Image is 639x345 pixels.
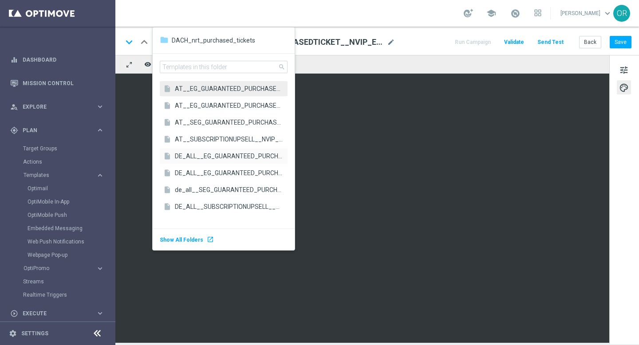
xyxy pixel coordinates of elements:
[175,84,283,93] span: AT__EG_GUARANTEED_PURCHASEDTICKET__NVIP_EMA_T&T_LT
[163,169,171,177] div: insert_drive_file
[160,149,288,164] a: insert_drive_file DE_ALL__EG_GUARANTEED_PURCHASEDTICKET__NVIP_EMA_T&T_LT
[610,36,631,48] button: Save
[175,152,283,160] span: DE_ALL__EG_GUARANTEED_PURCHASEDTICKET__NVIP_EMA_T&T_LT
[96,264,104,273] i: keyboard_arrow_right
[387,38,395,46] span: mode_edit
[163,152,171,160] div: insert_drive_file
[617,80,631,94] button: palette
[23,262,114,275] div: OptiPromo
[23,169,114,262] div: Templates
[24,266,96,271] div: OptiPromo
[23,104,96,110] span: Explore
[207,236,214,243] div: launch
[10,103,18,111] i: person_search
[23,275,114,288] div: Streams
[579,36,601,48] button: Back
[10,310,105,317] button: play_circle_outline Execute keyboard_arrow_right
[24,266,87,271] span: OptiPromo
[10,56,18,64] i: equalizer
[23,158,92,165] a: Actions
[10,126,96,134] div: Plan
[10,126,18,134] i: gps_fixed
[28,212,92,219] a: OptiMobile Push
[175,169,283,177] span: DE_ALL__EG_GUARANTEED_PURCHASEDTICKET__VIP_EMA_T&T_LT
[23,48,104,71] a: Dashboard
[28,225,92,232] a: Embedded Messaging
[175,185,283,194] span: de_all__SEG_GUARANTEED_PURCHASEDTICKET__NVIP_EMA_T&T_LT
[10,80,105,87] button: Mission Control
[160,132,288,147] a: insert_drive_file AT__SUBSCRIPTIONUPSELL__NVIP_EMA_T&T_LT
[10,103,96,111] div: Explore
[486,8,496,18] span: school
[603,8,612,18] span: keyboard_arrow_down
[163,186,171,194] div: insert_drive_file
[175,135,283,143] span: AT__SUBSCRIPTIONUPSELL__NVIP_EMA_T&T_LT
[10,71,104,95] div: Mission Control
[560,7,613,20] a: [PERSON_NAME]keyboard_arrow_down
[160,98,288,113] a: insert_drive_file AT__EG_GUARANTEED_PURCHASEDTICKET__VIP_EMA_T&T_LT
[23,291,92,298] a: Realtime Triggers
[278,63,285,71] span: search
[96,309,104,318] i: keyboard_arrow_right
[23,288,114,302] div: Realtime Triggers
[163,85,171,93] div: insert_drive_file
[504,39,524,45] span: Validate
[28,182,114,195] div: Optimail
[163,135,171,143] div: insert_drive_file
[163,102,171,110] div: insert_drive_file
[160,165,288,180] a: insert_drive_file DE_ALL__EG_GUARANTEED_PURCHASEDTICKET__VIP_EMA_T&T_LT
[23,311,96,316] span: Execute
[21,331,48,336] a: Settings
[144,61,151,68] i: remove_red_eye
[23,145,92,152] a: Target Groups
[24,172,96,178] div: Templates
[10,310,96,318] div: Execute
[175,118,283,126] span: AT__SEG_GUARANTEED_PURCHASEDTICKET__NVIP_EMA_T&T_LT
[28,185,92,192] a: Optimail
[163,118,171,126] div: insert_drive_file
[23,278,92,285] a: Streams
[613,5,630,22] div: OR
[160,35,169,45] div: folder
[10,127,105,134] button: gps_fixed Plan keyboard_arrow_right
[142,59,177,70] button: remove_red_eye Preview
[122,35,136,49] i: keyboard_arrow_down
[28,248,114,262] div: Webpage Pop-up
[96,171,104,180] i: keyboard_arrow_right
[160,115,288,130] a: insert_drive_file AT__SEG_GUARANTEED_PURCHASEDTICKET__NVIP_EMA_T&T_LT
[10,56,105,63] button: equalizer Dashboard
[10,310,18,318] i: play_circle_outline
[96,126,104,134] i: keyboard_arrow_right
[10,103,105,110] button: person_search Explore keyboard_arrow_right
[23,155,114,169] div: Actions
[9,329,17,337] i: settings
[172,36,255,44] span: DACH_nrt_purchased_tickets
[175,101,283,110] span: AT__EG_GUARANTEED_PURCHASEDTICKET__VIP_EMA_T&T_LT
[23,265,105,272] button: OptiPromo keyboard_arrow_right
[24,172,87,178] span: Templates
[503,36,525,48] button: Validate
[619,82,629,94] span: palette
[28,198,92,205] a: OptiMobile In-App
[536,36,565,48] button: Send Test
[28,208,114,222] div: OptiMobile Push
[23,128,96,133] span: Plan
[175,202,283,211] span: DE_ALL__SUBSCRIPTIONUPSELL__NVIP_EMA_T&T_LT
[23,172,105,179] button: Templates keyboard_arrow_right
[163,203,171,211] div: insert_drive_file
[160,182,288,197] a: insert_drive_file de_all__SEG_GUARANTEED_PURCHASEDTICKET__NVIP_EMA_T&T_LT
[617,63,631,77] button: tune
[28,251,92,259] a: Webpage Pop-up
[23,142,114,155] div: Target Groups
[28,235,114,248] div: Web Push Notifications
[160,236,216,243] a: Show All Folders launch
[160,199,288,214] a: insert_drive_file DE_ALL__SUBSCRIPTIONUPSELL__NVIP_EMA_T&T_LT
[160,61,288,73] input: Templates in this folder
[160,237,203,243] span: Show All Folders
